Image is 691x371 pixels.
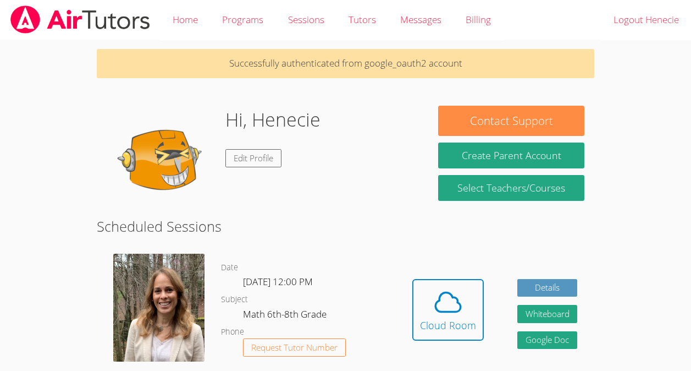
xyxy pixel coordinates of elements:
[221,261,238,275] dt: Date
[243,339,346,357] button: Request Tutor Number
[97,216,594,237] h2: Scheduled Sessions
[412,279,484,341] button: Cloud Room
[438,106,584,136] button: Contact Support
[438,143,584,168] button: Create Parent Account
[225,149,281,167] a: Edit Profile
[438,175,584,201] a: Select Teachers/Courses
[221,325,244,339] dt: Phone
[243,307,329,325] dd: Math 6th-8th Grade
[9,6,151,34] img: airtutors_banner-c4298cdbf04f3fff15de1276eac7730deb9818008684d7c2e4769d2f7ddbe033.png
[251,343,338,352] span: Request Tutor Number
[225,106,320,134] h1: Hi, Henecie
[420,318,476,333] div: Cloud Room
[107,106,217,216] img: default.png
[97,49,594,78] p: Successfully authenticated from google_oauth2 account
[517,279,578,297] a: Details
[517,305,578,323] button: Whiteboard
[400,13,441,26] span: Messages
[243,275,313,288] span: [DATE] 12:00 PM
[221,293,248,307] dt: Subject
[113,254,204,362] img: avatar.png
[517,331,578,350] a: Google Doc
